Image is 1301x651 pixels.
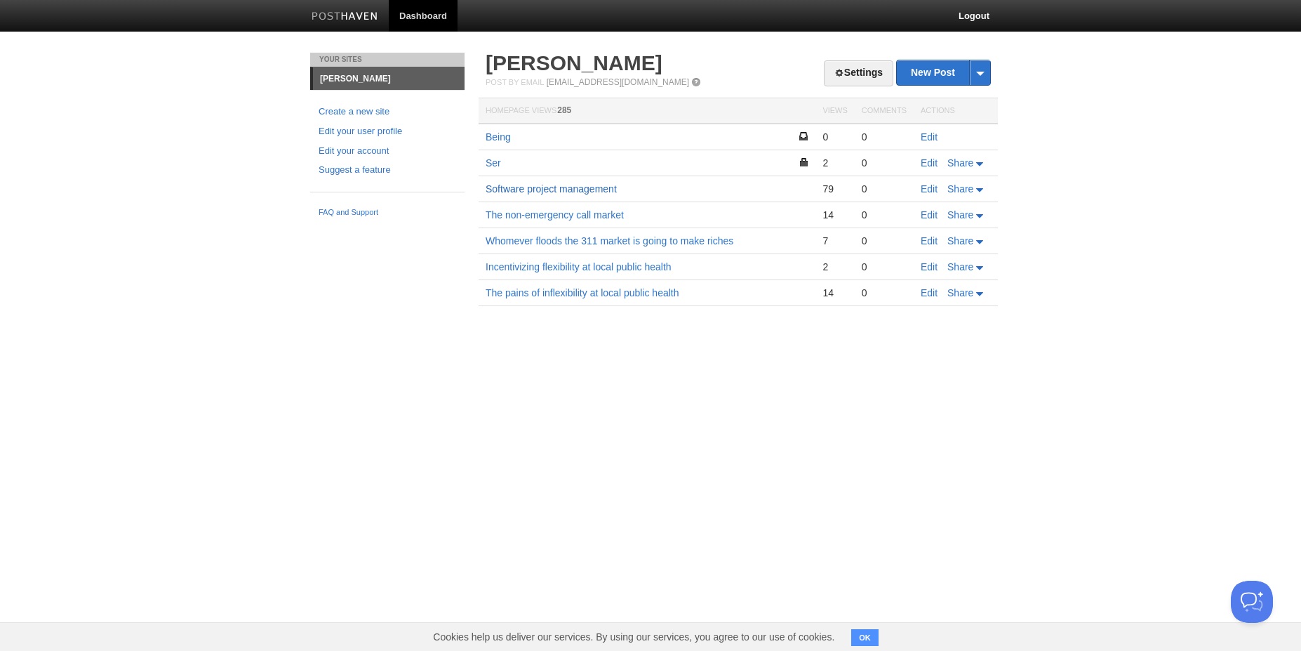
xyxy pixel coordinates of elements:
[822,261,847,273] div: 2
[947,235,973,246] span: Share
[310,53,465,67] li: Your Sites
[921,183,938,195] a: Edit
[921,261,938,272] a: Edit
[947,261,973,272] span: Share
[479,98,815,124] th: Homepage Views
[822,157,847,169] div: 2
[486,78,544,86] span: Post by Email
[1231,581,1273,623] iframe: Help Scout Beacon - Open
[486,261,672,272] a: Incentivizing flexibility at local public health
[319,124,456,139] a: Edit your user profile
[947,157,973,169] span: Share
[921,287,938,298] a: Edit
[319,206,456,219] a: FAQ and Support
[947,209,973,221] span: Share
[921,235,938,246] a: Edit
[855,98,914,124] th: Comments
[486,209,624,221] a: The non-emergency call market
[862,183,907,195] div: 0
[486,157,501,169] a: Ser
[419,623,848,651] span: Cookies help us deliver our services. By using our services, you agree to our use of cookies.
[313,67,465,90] a: [PERSON_NAME]
[862,157,907,169] div: 0
[319,105,456,119] a: Create a new site
[557,105,571,115] span: 285
[822,131,847,143] div: 0
[319,144,456,159] a: Edit your account
[851,629,879,646] button: OK
[862,287,907,299] div: 0
[824,60,893,86] a: Settings
[862,261,907,273] div: 0
[486,131,511,143] a: Being
[822,235,847,247] div: 7
[921,157,938,169] a: Edit
[947,183,973,195] span: Share
[822,209,847,221] div: 14
[914,98,998,124] th: Actions
[486,235,733,246] a: Whomever floods the 311 market is going to make riches
[547,77,689,87] a: [EMAIL_ADDRESS][DOMAIN_NAME]
[947,287,973,298] span: Share
[822,183,847,195] div: 79
[862,131,907,143] div: 0
[486,287,679,298] a: The pains of inflexibility at local public health
[897,60,990,85] a: New Post
[921,209,938,221] a: Edit
[815,98,854,124] th: Views
[921,131,938,143] a: Edit
[822,287,847,299] div: 14
[862,209,907,221] div: 0
[312,12,378,22] img: Posthaven-bar
[486,51,662,74] a: [PERSON_NAME]
[486,183,617,195] a: Software project management
[862,235,907,247] div: 0
[319,163,456,178] a: Suggest a feature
